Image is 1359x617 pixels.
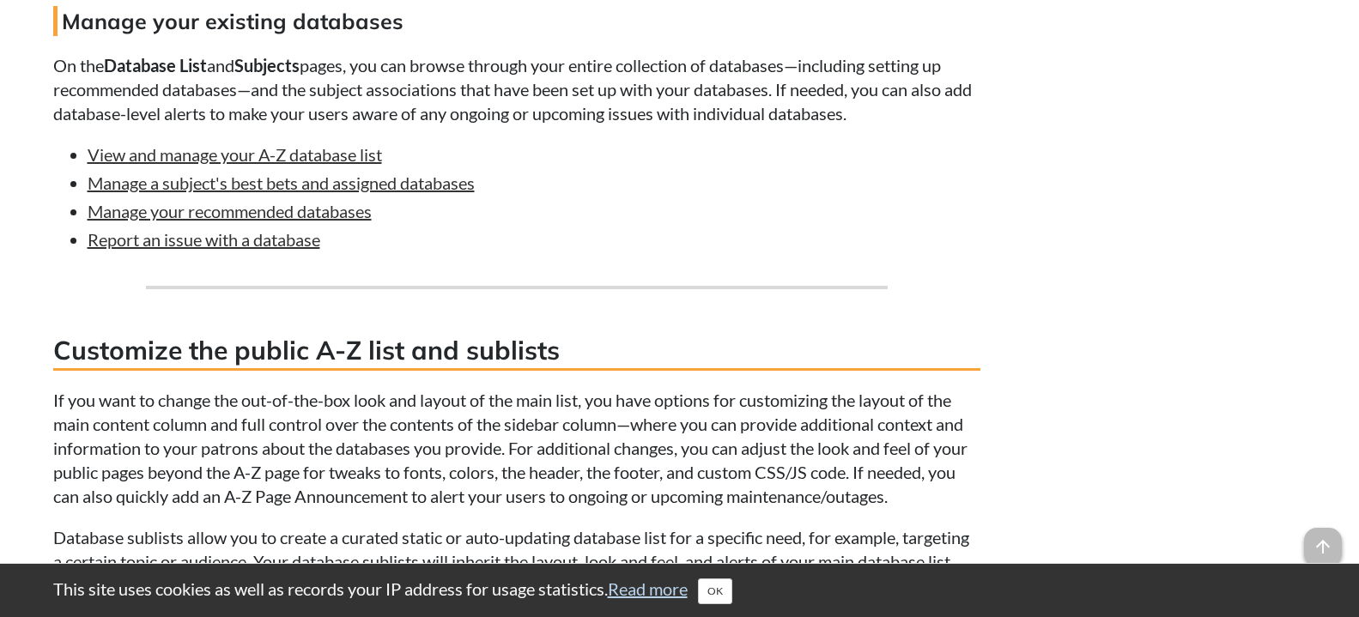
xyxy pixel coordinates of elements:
strong: Database List [104,55,207,76]
span: arrow_upward [1304,528,1342,566]
h4: Manage your existing databases [53,6,980,36]
a: Manage a subject's best bets and assigned databases [88,172,475,193]
p: On the and pages, you can browse through your entire collection of databases—including setting up... [53,53,980,125]
a: Report an issue with a database [88,229,320,250]
div: This site uses cookies as well as records your IP address for usage statistics. [36,577,1324,604]
a: arrow_upward [1304,529,1342,550]
a: Read more [608,578,688,599]
button: Close [698,578,732,604]
strong: Subjects [234,55,300,76]
p: If you want to change the out-of-the-box look and layout of the main list, you have options for c... [53,388,980,508]
a: Manage your recommended databases [88,201,372,221]
a: View and manage your A-Z database list [88,144,382,165]
h3: Customize the public A-Z list and sublists [53,332,980,371]
p: Database sublists allow you to create a curated static or auto-updating database list for a speci... [53,525,980,573]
